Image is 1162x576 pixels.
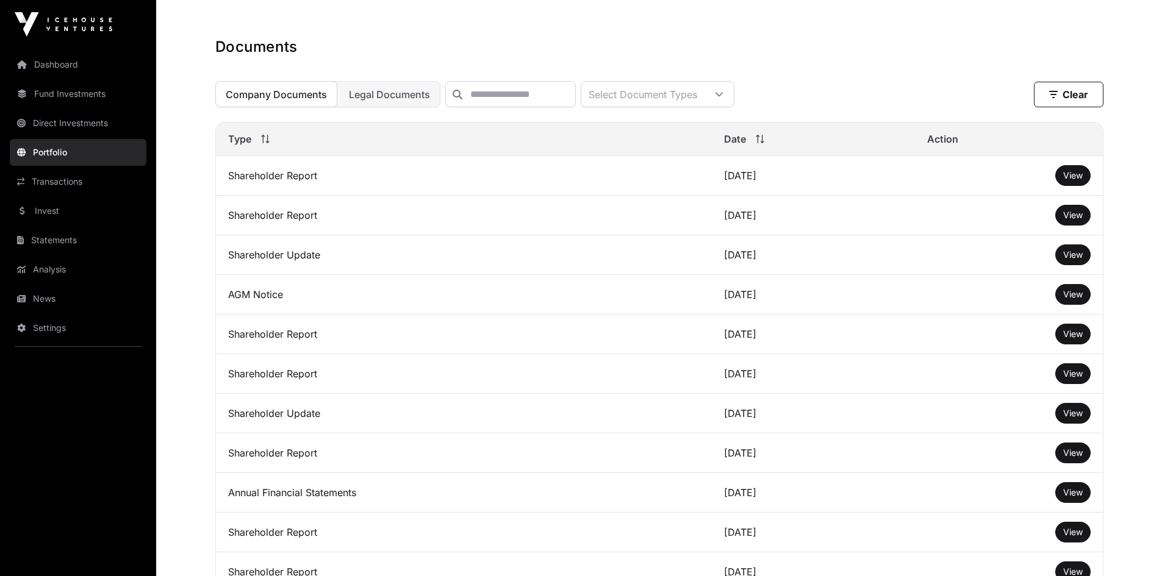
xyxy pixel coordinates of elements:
td: Shareholder Report [216,354,712,394]
td: [DATE] [712,513,915,552]
a: View [1063,407,1083,419]
td: [DATE] [712,433,915,473]
span: View [1063,329,1083,339]
span: Company Documents [226,88,327,101]
button: View [1055,324,1091,344]
span: View [1063,170,1083,180]
td: Shareholder Report [216,196,712,235]
span: Legal Documents [349,88,430,101]
button: Legal Documents [339,81,440,107]
td: AGM Notice [216,275,712,315]
span: View [1063,408,1083,418]
a: View [1063,526,1083,538]
a: View [1063,288,1083,300]
td: [DATE] [712,196,915,235]
a: View [1063,447,1083,459]
td: Shareholder Update [216,394,712,433]
iframe: Chat Widget [1101,517,1162,576]
button: View [1055,244,1091,265]
a: Settings [10,315,146,341]
a: Dashboard [10,51,146,78]
span: View [1063,210,1083,220]
button: View [1055,403,1091,424]
a: Fund Investments [10,80,146,107]
a: Direct Investments [10,110,146,137]
button: View [1055,522,1091,542]
td: [DATE] [712,354,915,394]
td: [DATE] [712,394,915,433]
button: Company Documents [215,81,337,107]
a: News [10,285,146,312]
td: Shareholder Report [216,433,712,473]
span: View [1063,249,1083,260]
img: Icehouse Ventures Logo [15,12,112,37]
a: Invest [10,197,146,224]
td: [DATE] [712,235,915,275]
a: View [1063,169,1083,182]
span: View [1063,527,1083,537]
td: Annual Financial Statements [216,473,712,513]
td: [DATE] [712,156,915,196]
button: View [1055,165,1091,186]
a: View [1063,368,1083,380]
span: Type [228,132,251,146]
button: Clear [1034,82,1103,107]
span: Date [724,132,746,146]
div: Select Document Types [581,82,705,107]
button: View [1055,363,1091,384]
a: View [1063,249,1083,261]
span: View [1063,368,1083,379]
a: Analysis [10,256,146,283]
button: View [1055,482,1091,503]
button: View [1055,205,1091,226]
td: Shareholder Report [216,513,712,552]
td: [DATE] [712,315,915,354]
button: View [1055,284,1091,305]
a: Transactions [10,168,146,195]
span: Action [927,132,958,146]
a: Statements [10,227,146,254]
span: View [1063,447,1083,458]
a: View [1063,328,1083,340]
td: Shareholder Report [216,156,712,196]
td: Shareholder Report [216,315,712,354]
td: [DATE] [712,473,915,513]
a: Portfolio [10,139,146,166]
td: Shareholder Update [216,235,712,275]
button: View [1055,443,1091,463]
span: View [1063,487,1083,497]
h1: Documents [215,37,1103,57]
a: View [1063,486,1083,499]
td: [DATE] [712,275,915,315]
span: View [1063,289,1083,299]
a: View [1063,209,1083,221]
